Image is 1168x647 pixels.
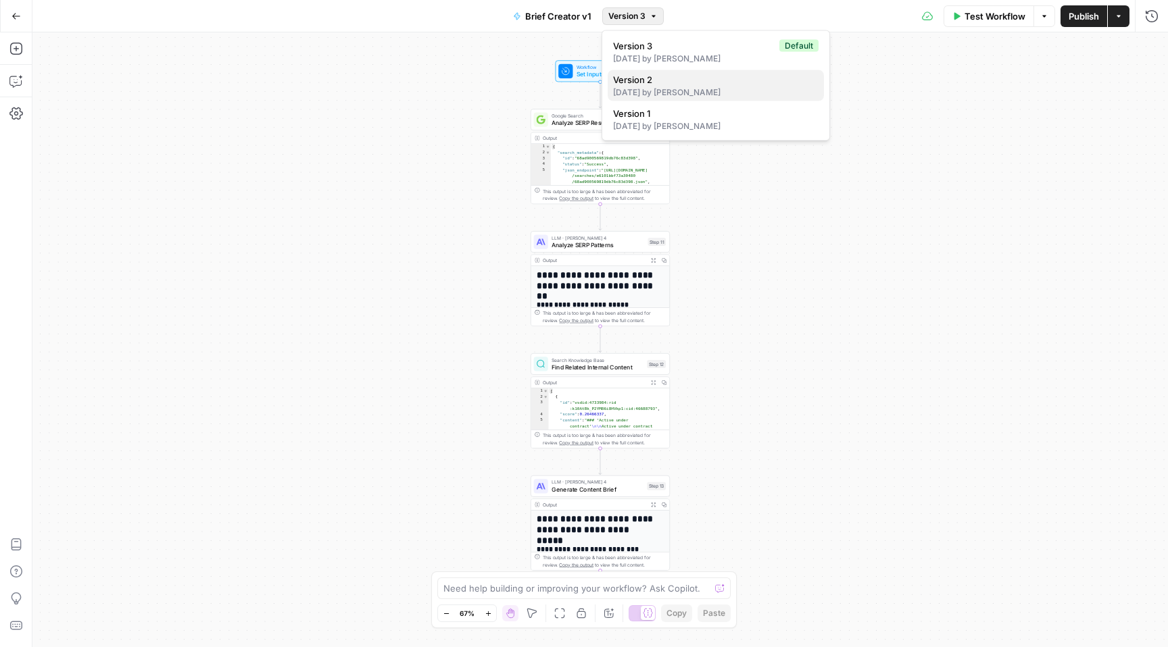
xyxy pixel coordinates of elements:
div: [DATE] by [PERSON_NAME] [613,120,819,132]
div: [DATE] by [PERSON_NAME] [613,86,819,99]
span: Google Search [552,112,643,120]
span: Toggle code folding, rows 2 through 12 [545,150,550,156]
span: Version 3 [608,10,646,22]
div: 3 [531,400,549,411]
div: [DATE] by [PERSON_NAME] [613,53,819,65]
div: This output is too large & has been abbreviated for review. to view the full content. [543,554,666,568]
span: Toggle code folding, rows 2 through 6 [543,394,548,400]
span: Analyze SERP Results [552,118,643,127]
button: Brief Creator v1 [505,5,600,27]
div: 1 [531,388,549,394]
span: Workflow [577,63,621,71]
span: Toggle code folding, rows 1 through 38 [545,144,550,150]
button: Copy [661,604,692,622]
div: Output [543,379,646,386]
span: Version 3 [613,39,774,53]
div: 4 [531,161,551,167]
div: 1 [531,144,551,150]
div: 2 [531,150,551,156]
span: LLM · [PERSON_NAME] 4 [552,478,643,486]
div: Output [543,501,646,509]
span: Copy the output [559,196,593,201]
div: 3 [531,155,551,161]
span: Analyze SERP Patterns [552,240,644,249]
div: 5 [531,167,551,185]
g: Edge from step_10 to step_11 [599,204,602,230]
div: Step 11 [648,238,666,246]
div: Output [543,134,646,142]
span: Copy the output [559,440,593,445]
span: Version 1 [613,107,813,120]
div: Default [779,40,819,52]
span: 67% [460,608,474,619]
span: Generate Content Brief [552,485,643,494]
span: Version 2 [613,73,813,86]
span: Publish [1069,9,1099,23]
span: Copy [666,607,687,619]
span: Copy the output [559,317,593,323]
span: Find Related Internal Content [552,363,643,371]
span: Paste [703,607,725,619]
div: 4 [531,411,549,417]
div: WorkflowSet InputsInputs [531,60,670,82]
div: Search Knowledge BaseFind Related Internal ContentStep 12Output[ { "id":"vsdid:4733984:rid :k10At... [531,353,670,448]
div: This output is too large & has been abbreviated for review. to view the full content. [543,188,666,202]
div: Version 3 [602,30,830,141]
button: Version 3 [602,7,664,25]
span: LLM · [PERSON_NAME] 4 [552,234,644,242]
g: Edge from start to step_10 [599,82,602,108]
g: Edge from step_12 to step_13 [599,448,602,475]
div: Output [543,257,646,264]
span: Test Workflow [965,9,1025,23]
span: Search Knowledge Base [552,357,643,364]
span: Toggle code folding, rows 1 through 7 [543,388,548,394]
span: Brief Creator v1 [525,9,591,23]
div: This output is too large & has been abbreviated for review. to view the full content. [543,432,666,446]
span: Set Inputs [577,70,621,78]
div: Google SearchAnalyze SERP ResultsStep 10Output{ "search_metadata":{ "id":"68ad900569819db76c83d39... [531,109,670,204]
div: 2 [531,394,549,400]
button: Publish [1061,5,1107,27]
g: Edge from step_11 to step_12 [599,326,602,353]
button: Paste [698,604,731,622]
button: Test Workflow [944,5,1033,27]
div: Step 13 [647,482,666,490]
div: This output is too large & has been abbreviated for review. to view the full content. [543,309,666,323]
div: Step 12 [647,360,666,368]
span: Copy the output [559,562,593,567]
